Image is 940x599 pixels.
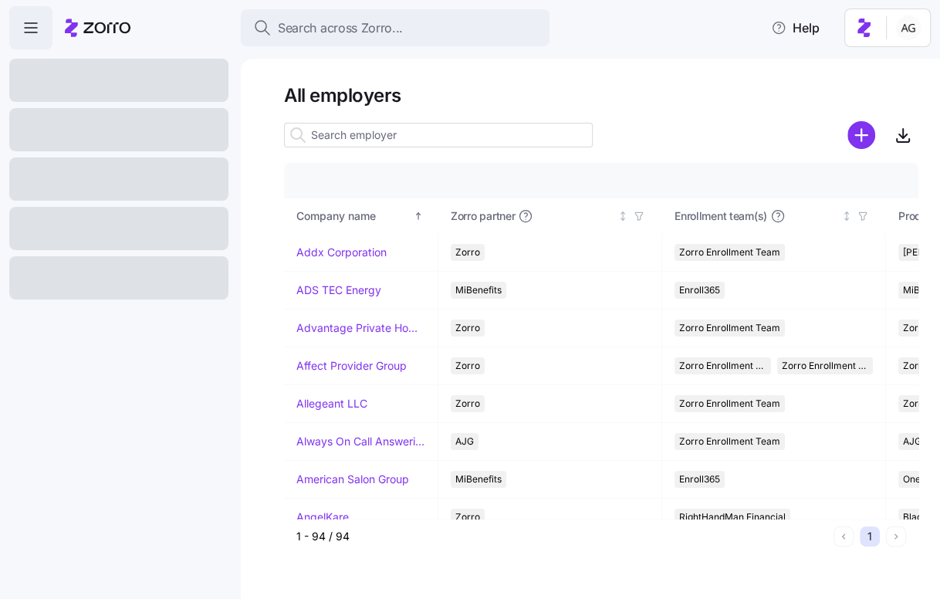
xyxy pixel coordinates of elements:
div: Company name [296,208,411,225]
span: Zorro Enrollment Experts [782,357,869,374]
span: Search across Zorro... [278,19,403,38]
a: American Salon Group [296,472,409,487]
span: MiBenefits [455,471,502,488]
a: Always On Call Answering Service [296,434,425,449]
th: Enrollment team(s)Not sorted [662,198,886,234]
span: Enrollment team(s) [675,208,767,224]
span: Zorro Enrollment Team [679,320,780,337]
span: Help [771,19,820,37]
th: Zorro partnerNot sorted [438,198,662,234]
a: AngelKare [296,509,349,525]
svg: add icon [847,121,875,149]
a: Allegeant LLC [296,396,367,411]
input: Search employer [284,123,593,147]
span: Zorro [455,244,480,261]
span: Zorro [455,395,480,412]
a: Affect Provider Group [296,358,407,374]
button: 1 [860,526,880,547]
span: AJG [455,433,474,450]
span: AJG [903,433,921,450]
div: Not sorted [617,211,628,222]
a: ADS TEC Energy [296,283,381,298]
div: Not sorted [841,211,852,222]
span: Zorro Enrollment Team [679,244,780,261]
span: Zorro [455,320,480,337]
span: Zorro partner [451,208,515,224]
button: Previous page [833,526,854,547]
button: Search across Zorro... [241,9,549,46]
span: Enroll365 [679,471,720,488]
span: Enroll365 [679,282,720,299]
h1: All employers [284,83,918,107]
span: Zorro Enrollment Team [679,395,780,412]
a: Addx Corporation [296,245,387,260]
button: Next page [886,526,906,547]
span: Zorro [455,509,480,526]
span: Zorro [903,395,928,412]
span: Zorro [903,320,928,337]
span: Zorro [455,357,480,374]
a: Advantage Private Home Care [296,320,425,336]
img: 5fc55c57e0610270ad857448bea2f2d5 [896,15,921,40]
span: RightHandMan Financial [679,509,786,526]
div: 1 - 94 / 94 [296,529,827,544]
span: MiBenefits [455,282,502,299]
div: Sorted ascending [413,211,424,222]
button: Help [759,12,832,43]
span: Zorro Enrollment Team [679,357,766,374]
span: Zorro [903,357,928,374]
span: Zorro Enrollment Team [679,433,780,450]
th: Company nameSorted ascending [284,198,438,234]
